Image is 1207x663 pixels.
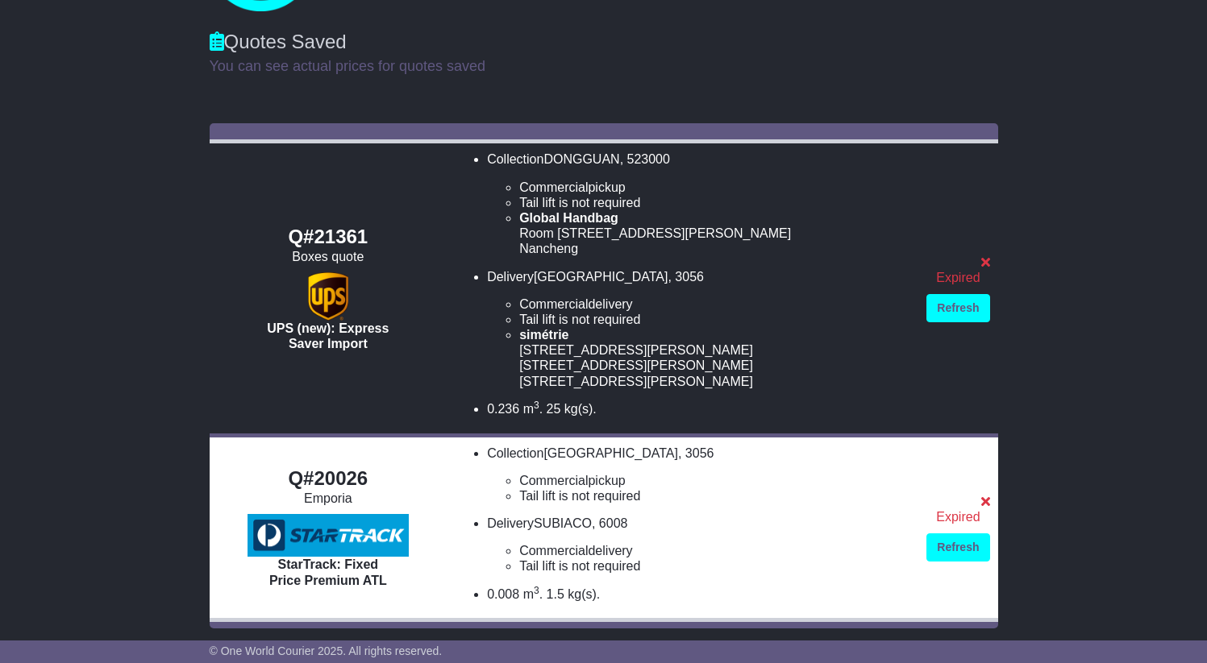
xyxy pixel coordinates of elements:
[269,557,387,586] span: StarTrack: Fixed Price Premium ATL
[592,516,627,530] span: , 6008
[487,516,910,574] li: Delivery
[678,446,714,460] span: , 3056
[308,272,348,321] img: UPS (new): Express Saver Import
[547,587,564,601] span: 1.5
[534,516,592,530] span: SUBIACO
[926,533,989,561] a: Refresh
[487,587,519,601] span: 0.008
[523,402,543,416] span: m .
[519,297,588,311] span: Commercial
[519,180,910,195] li: pickup
[926,270,989,285] div: Expired
[519,195,910,210] li: Tail lift is not required
[248,514,409,557] img: StarTrack: Fixed Price Premium ATL
[926,509,989,524] div: Expired
[210,644,443,657] span: © One World Courier 2025. All rights reserved.
[218,467,439,491] div: Q#20026
[564,402,597,416] span: kg(s).
[487,445,910,504] li: Collection
[534,400,539,411] sup: 3
[519,312,910,327] li: Tail lift is not required
[519,543,910,558] li: delivery
[487,402,519,416] span: 0.236
[543,446,678,460] span: [GEOGRAPHIC_DATA]
[534,270,668,284] span: [GEOGRAPHIC_DATA]
[519,342,910,358] div: [STREET_ADDRESS][PERSON_NAME]
[519,488,910,503] li: Tail lift is not required
[487,151,910,256] li: Collection
[267,321,389,350] span: UPS (new): Express Saver Import
[568,587,600,601] span: kg(s).
[519,544,588,557] span: Commercial
[543,152,619,166] span: DONGGUAN
[210,58,998,76] p: You can see actual prices for quotes saved
[519,473,910,488] li: pickup
[487,269,910,389] li: Delivery
[534,585,539,596] sup: 3
[519,358,910,373] div: [STREET_ADDRESS][PERSON_NAME]
[547,402,561,416] span: 25
[218,226,439,249] div: Q#21361
[210,31,998,54] div: Quotes Saved
[620,152,670,166] span: , 523000
[519,558,910,574] li: Tail lift is not required
[668,270,703,284] span: , 3056
[519,474,588,487] span: Commercial
[218,249,439,264] div: Boxes quote
[519,327,910,342] div: simétrie
[218,491,439,506] div: Emporia
[519,210,910,226] div: Global Handbag
[519,296,910,312] li: delivery
[519,226,910,241] div: Room [STREET_ADDRESS][PERSON_NAME]
[523,587,543,601] span: m .
[519,241,910,256] div: Nancheng
[519,374,910,389] div: [STREET_ADDRESS][PERSON_NAME]
[519,180,588,194] span: Commercial
[926,294,989,322] a: Refresh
